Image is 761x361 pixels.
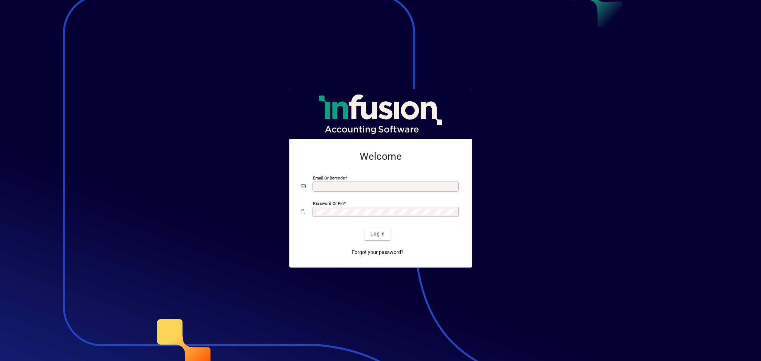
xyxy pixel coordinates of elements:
[349,246,406,259] a: Forgot your password?
[365,228,391,240] button: Login
[313,200,344,205] mat-label: Password or Pin
[301,151,461,163] h2: Welcome
[352,249,404,256] span: Forgot your password?
[370,230,385,238] span: Login
[313,175,345,180] mat-label: Email or Barcode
